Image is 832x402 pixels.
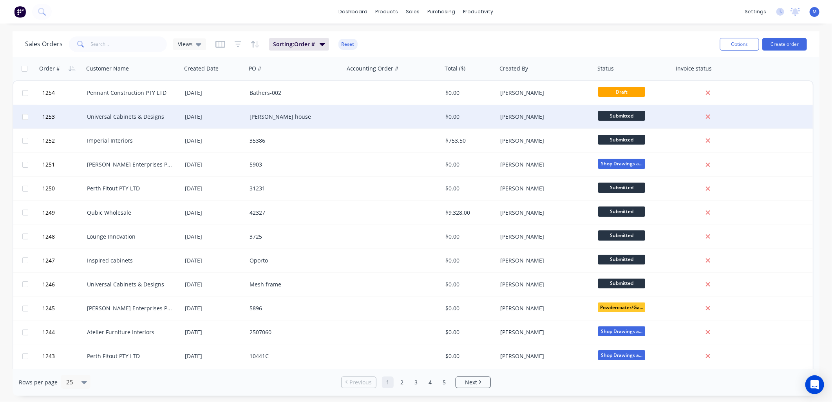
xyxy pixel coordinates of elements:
[456,378,490,386] a: Next page
[87,352,174,360] div: Perth Fitout PTY LTD
[402,6,424,18] div: sales
[250,209,336,217] div: 42327
[500,304,587,312] div: [PERSON_NAME]
[500,113,587,121] div: [PERSON_NAME]
[338,39,358,50] button: Reset
[87,233,174,241] div: Lounge Innovation
[185,113,243,121] div: [DATE]
[424,377,436,388] a: Page 4
[445,209,492,217] div: $9,328.00
[42,328,55,336] span: 1244
[445,113,492,121] div: $0.00
[499,65,528,72] div: Created By
[250,352,336,360] div: 10441C
[445,65,465,72] div: Total ($)
[40,201,87,225] button: 1249
[762,38,807,51] button: Create order
[597,65,614,72] div: Status
[445,328,492,336] div: $0.00
[500,161,587,168] div: [PERSON_NAME]
[347,65,398,72] div: Accounting Order #
[598,230,645,240] span: Submitted
[500,328,587,336] div: [PERSON_NAME]
[185,89,243,97] div: [DATE]
[410,377,422,388] a: Page 3
[459,6,497,18] div: productivity
[184,65,219,72] div: Created Date
[500,89,587,97] div: [PERSON_NAME]
[42,257,55,264] span: 1247
[396,377,408,388] a: Page 2
[445,257,492,264] div: $0.00
[350,378,372,386] span: Previous
[19,378,58,386] span: Rows per page
[445,304,492,312] div: $0.00
[25,40,63,48] h1: Sales Orders
[598,279,645,288] span: Submitted
[720,38,759,51] button: Options
[87,161,174,168] div: [PERSON_NAME] Enterprises PTY LTD
[40,321,87,344] button: 1244
[342,378,376,386] a: Previous page
[14,6,26,18] img: Factory
[598,183,645,192] span: Submitted
[445,281,492,288] div: $0.00
[676,65,712,72] div: Invoice status
[500,281,587,288] div: [PERSON_NAME]
[250,304,336,312] div: 5896
[250,89,336,97] div: Bathers-002
[598,206,645,216] span: Submitted
[87,113,174,121] div: Universal Cabinets & Designs
[500,352,587,360] div: [PERSON_NAME]
[42,281,55,288] span: 1246
[91,36,167,52] input: Search...
[500,137,587,145] div: [PERSON_NAME]
[86,65,129,72] div: Customer Name
[598,135,645,145] span: Submitted
[87,281,174,288] div: Universal Cabinets & Designs
[250,185,336,192] div: 31231
[445,352,492,360] div: $0.00
[185,185,243,192] div: [DATE]
[40,249,87,272] button: 1247
[273,40,315,48] span: Sorting: Order #
[250,233,336,241] div: 3725
[445,233,492,241] div: $0.00
[40,153,87,176] button: 1251
[40,81,87,105] button: 1254
[42,352,55,360] span: 1243
[185,233,243,241] div: [DATE]
[598,302,645,312] span: Powdercoater/Ga...
[42,137,55,145] span: 1252
[185,137,243,145] div: [DATE]
[372,6,402,18] div: products
[445,137,492,145] div: $753.50
[40,273,87,296] button: 1246
[250,328,336,336] div: 2507060
[249,65,261,72] div: PO #
[40,105,87,129] button: 1253
[87,137,174,145] div: Imperial Interiors
[185,328,243,336] div: [DATE]
[598,111,645,121] span: Submitted
[42,304,55,312] span: 1245
[812,8,817,15] span: M
[741,6,770,18] div: settings
[250,281,336,288] div: Mesh frame
[42,89,55,97] span: 1254
[250,161,336,168] div: 5903
[42,161,55,168] span: 1251
[438,377,450,388] a: Page 5
[598,326,645,336] span: Shop Drawings a...
[598,87,645,97] span: Draft
[87,304,174,312] div: [PERSON_NAME] Enterprises PTY LTD
[185,209,243,217] div: [DATE]
[445,161,492,168] div: $0.00
[445,89,492,97] div: $0.00
[250,113,336,121] div: [PERSON_NAME] house
[87,257,174,264] div: Inspired cabinets
[465,378,477,386] span: Next
[500,233,587,241] div: [PERSON_NAME]
[185,161,243,168] div: [DATE]
[335,6,372,18] a: dashboard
